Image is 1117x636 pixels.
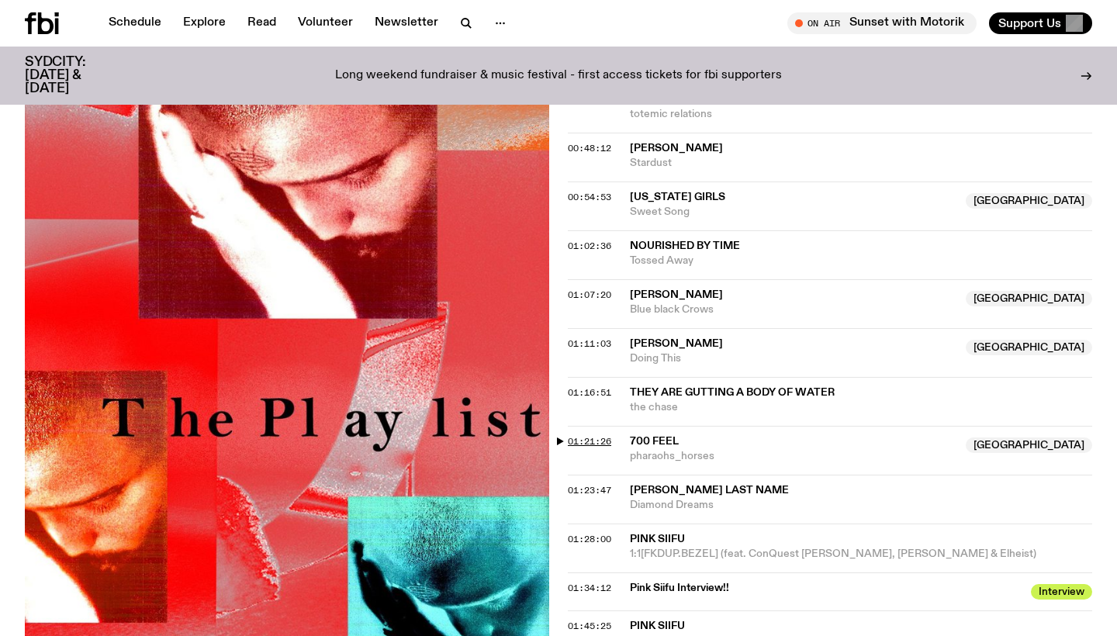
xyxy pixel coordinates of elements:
span: [GEOGRAPHIC_DATA] [966,340,1092,355]
span: Interview [1031,584,1092,600]
span: Pink Siifu [630,534,685,544]
a: Volunteer [289,12,362,34]
p: Long weekend fundraiser & music festival - first access tickets for fbi supporters [335,69,782,83]
button: 00:54:53 [568,193,611,202]
span: They Are Gutting A Body Of Water [630,387,835,398]
span: [PERSON_NAME] [630,289,723,300]
span: 01:16:51 [568,386,611,399]
h3: SYDCITY: [DATE] & [DATE] [25,56,124,95]
button: 01:34:12 [568,584,611,593]
span: 01:07:20 [568,289,611,301]
span: [US_STATE] Girls [630,192,725,202]
span: 01:21:26 [568,435,611,448]
span: [GEOGRAPHIC_DATA] [966,437,1092,453]
span: Blue black Crows [630,302,956,317]
span: the chase [630,400,1092,415]
button: 01:28:00 [568,535,611,544]
span: [GEOGRAPHIC_DATA] [966,193,1092,209]
button: 00:48:12 [568,144,611,153]
span: Nourished By Time [630,240,740,251]
span: [PERSON_NAME] [630,143,723,154]
span: totemic relations [630,107,1092,122]
button: 01:11:03 [568,340,611,348]
span: pharaohs_horses [630,449,956,464]
a: Newsletter [365,12,448,34]
span: 00:54:53 [568,191,611,203]
span: Pink Siifu Interview!! [630,581,1022,596]
span: 01:45:25 [568,620,611,632]
button: 01:45:25 [568,622,611,631]
button: 01:21:26 [568,437,611,446]
span: Tossed Away [630,254,1092,268]
span: 00:48:12 [568,142,611,154]
span: 01:34:12 [568,582,611,594]
button: On AirSunset with Motorik [787,12,977,34]
span: Support Us [998,16,1061,30]
span: 01:28:00 [568,533,611,545]
span: Stardust [630,156,1092,171]
button: 01:02:36 [568,242,611,251]
button: 01:07:20 [568,291,611,299]
button: 01:16:51 [568,389,611,397]
span: [GEOGRAPHIC_DATA] [966,291,1092,306]
span: Doing This [630,351,956,366]
span: Diamond Dreams [630,498,1092,513]
span: 700 Feel [630,436,679,447]
button: Support Us [989,12,1092,34]
a: Read [238,12,285,34]
span: 01:11:03 [568,337,611,350]
span: [PERSON_NAME] Last Name [630,485,789,496]
span: [PERSON_NAME] [630,338,723,349]
button: 01:23:47 [568,486,611,495]
span: 01:02:36 [568,240,611,252]
span: Pink Siifu [630,620,685,631]
a: Schedule [99,12,171,34]
a: Explore [174,12,235,34]
span: Sweet Song [630,205,956,219]
span: 01:23:47 [568,484,611,496]
span: 1:1[FKDUP.BEZEL] (feat. ConQuest [PERSON_NAME], [PERSON_NAME] & Elheist) [630,547,1092,562]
